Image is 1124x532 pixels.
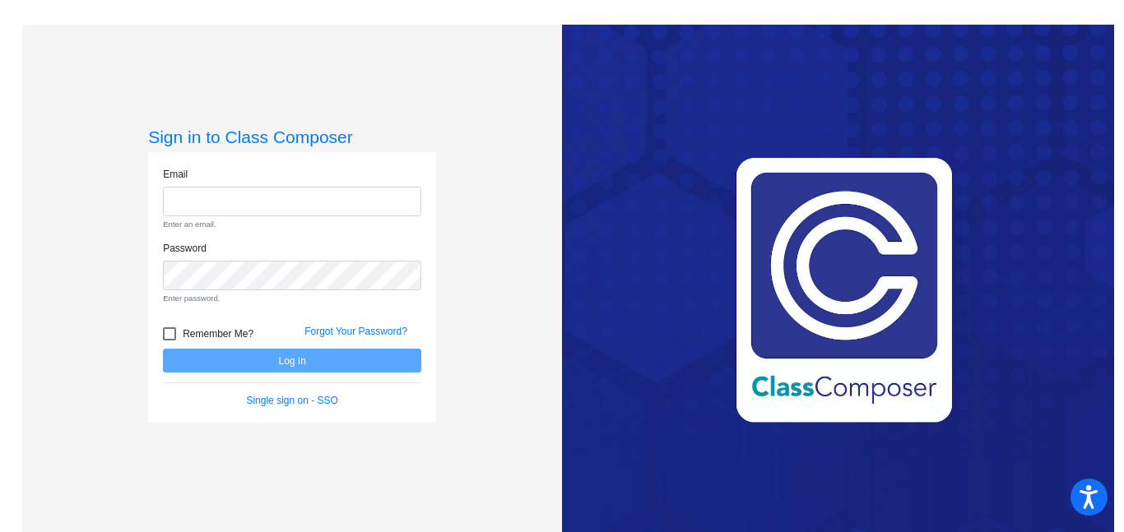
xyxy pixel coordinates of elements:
[246,395,337,406] a: Single sign on - SSO
[183,324,253,344] span: Remember Me?
[163,167,188,182] label: Email
[163,349,421,372] button: Log In
[163,219,421,230] small: Enter an email.
[163,293,421,304] small: Enter password.
[163,241,207,256] label: Password
[148,127,436,147] h3: Sign in to Class Composer
[304,326,407,337] a: Forgot Your Password?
